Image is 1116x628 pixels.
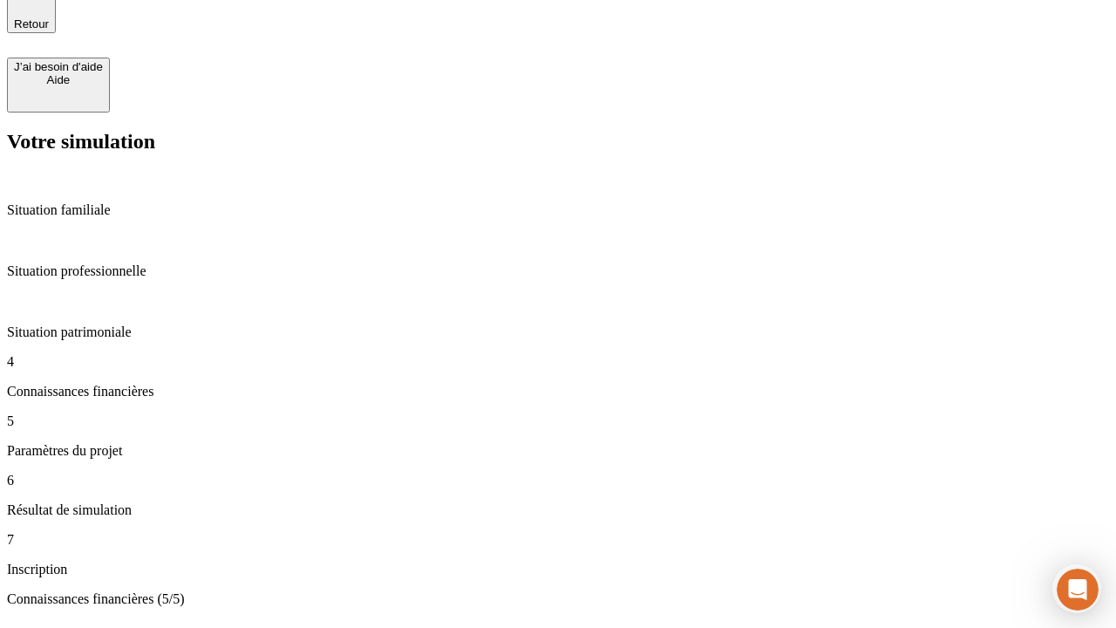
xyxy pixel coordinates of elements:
p: 4 [7,354,1109,370]
h2: Votre simulation [7,130,1109,154]
p: Situation patrimoniale [7,324,1109,340]
p: Connaissances financières (5/5) [7,591,1109,607]
iframe: Intercom live chat [1057,569,1099,611]
div: J’ai besoin d'aide [14,60,103,73]
p: Situation professionnelle [7,263,1109,279]
p: 7 [7,532,1109,548]
p: 6 [7,473,1109,488]
iframe: Intercom live chat discovery launcher [1052,564,1101,613]
p: Résultat de simulation [7,502,1109,518]
p: Connaissances financières [7,384,1109,399]
span: Retour [14,17,49,31]
p: 5 [7,413,1109,429]
button: J’ai besoin d'aideAide [7,58,110,113]
p: Situation familiale [7,202,1109,218]
div: Aide [14,73,103,86]
p: Paramètres du projet [7,443,1109,459]
p: Inscription [7,562,1109,577]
